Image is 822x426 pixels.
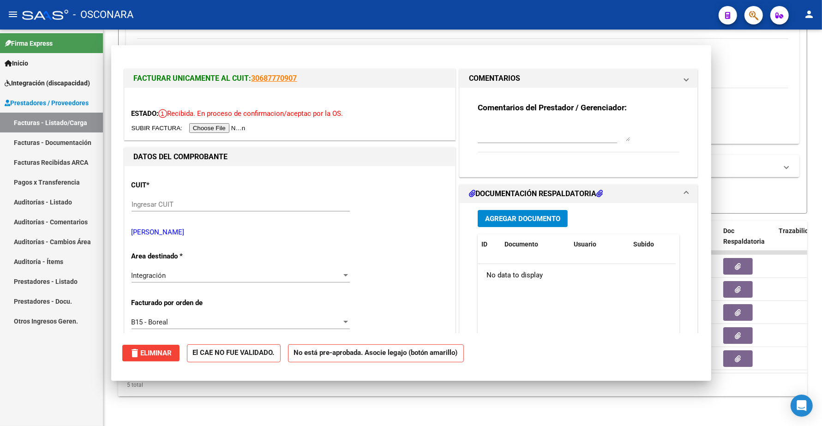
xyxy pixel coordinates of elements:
[478,234,501,254] datatable-header-cell: ID
[570,234,630,254] datatable-header-cell: Usuario
[630,234,676,254] datatable-header-cell: Subido
[478,210,568,227] button: Agregar Documento
[574,240,596,248] span: Usuario
[5,38,53,48] span: Firma Express
[460,69,698,88] mat-expansion-panel-header: COMENTARIOS
[134,74,252,83] span: FACTURAR UNICAMENTE AL CUIT:
[132,251,227,262] p: Area destinado *
[132,271,166,280] span: Integración
[187,344,281,362] strong: El CAE NO FUE VALIDADO.
[485,215,560,223] span: Agregar Documento
[132,227,448,238] p: [PERSON_NAME]
[132,298,227,308] p: Facturado por orden de
[118,373,807,396] div: 5 total
[73,5,133,25] span: - OSCONARA
[723,227,765,245] span: Doc Respaldatoria
[501,234,570,254] datatable-header-cell: Documento
[5,78,90,88] span: Integración (discapacidad)
[478,103,627,112] strong: Comentarios del Prestador / Gerenciador:
[720,221,775,262] datatable-header-cell: Doc Respaldatoria
[504,240,538,248] span: Documento
[460,88,698,177] div: COMENTARIOS
[134,152,228,161] strong: DATOS DEL COMPROBANTE
[7,9,18,20] mat-icon: menu
[252,74,297,83] a: 30687770907
[460,185,698,203] mat-expansion-panel-header: DOCUMENTACIÓN RESPALDATORIA
[132,109,159,118] span: ESTADO:
[481,240,487,248] span: ID
[122,345,180,361] button: Eliminar
[478,264,676,287] div: No data to display
[791,395,813,417] div: Open Intercom Messenger
[469,73,520,84] h1: COMENTARIOS
[5,58,28,68] span: Inicio
[130,349,172,357] span: Eliminar
[5,98,89,108] span: Prestadores / Proveedores
[159,109,343,118] span: Recibida. En proceso de confirmacion/aceptac por la OS.
[634,240,654,248] span: Subido
[132,180,227,191] p: CUIT
[469,188,603,199] h1: DOCUMENTACIÓN RESPALDATORIA
[288,344,464,362] strong: No está pre-aprobada. Asocie legajo (botón amarillo)
[804,9,815,20] mat-icon: person
[460,203,698,395] div: DOCUMENTACIÓN RESPALDATORIA
[130,348,141,359] mat-icon: delete
[132,318,168,326] span: B15 - Boreal
[779,227,816,234] span: Trazabilidad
